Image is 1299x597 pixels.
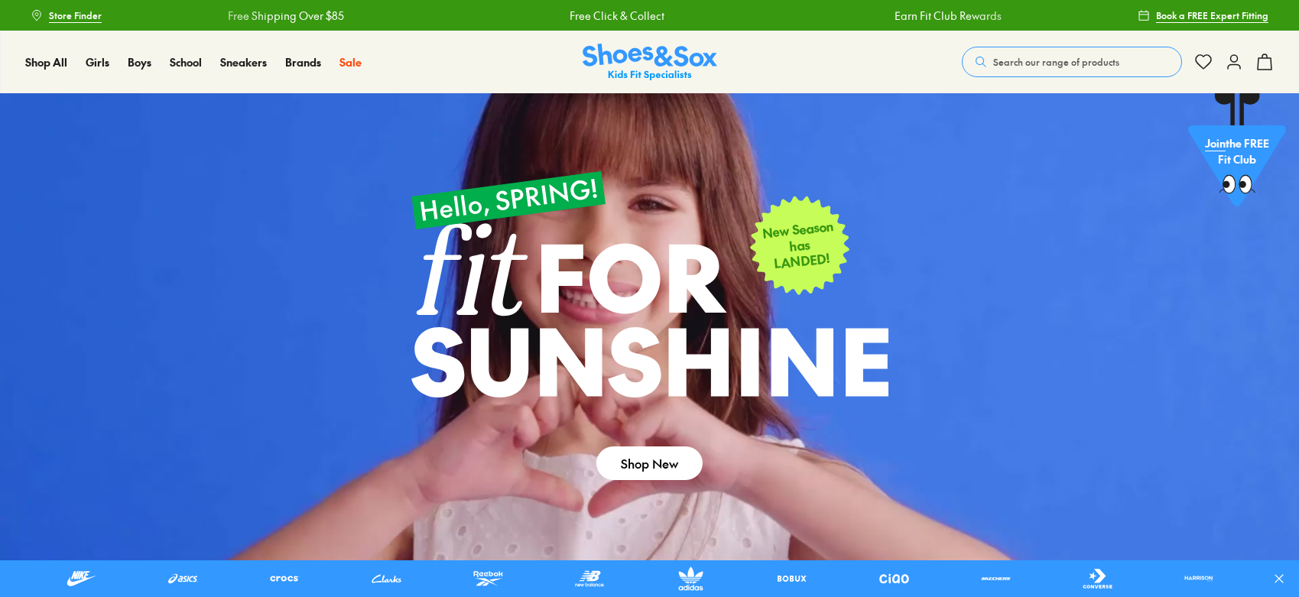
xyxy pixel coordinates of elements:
a: Free Shipping Over $85 [228,8,344,24]
a: Book a FREE Expert Fitting [1138,2,1268,29]
span: Join [1205,135,1226,151]
a: Jointhe FREE Fit Club [1188,92,1286,215]
a: Boys [128,54,151,70]
img: SNS_Logo_Responsive.svg [583,44,717,81]
a: Shop New [596,446,703,480]
a: Sale [339,54,362,70]
span: Book a FREE Expert Fitting [1156,8,1268,22]
a: Girls [86,54,109,70]
span: Search our range of products [993,55,1119,69]
a: Earn Fit Club Rewards [895,8,1002,24]
button: Search our range of products [962,47,1182,77]
a: Brands [285,54,321,70]
p: the FREE Fit Club [1188,123,1286,180]
a: School [170,54,202,70]
span: Store Finder [49,8,102,22]
a: Shop All [25,54,67,70]
a: Shoes & Sox [583,44,717,81]
a: Free Click & Collect [570,8,664,24]
a: Store Finder [31,2,102,29]
a: Sneakers [220,54,267,70]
